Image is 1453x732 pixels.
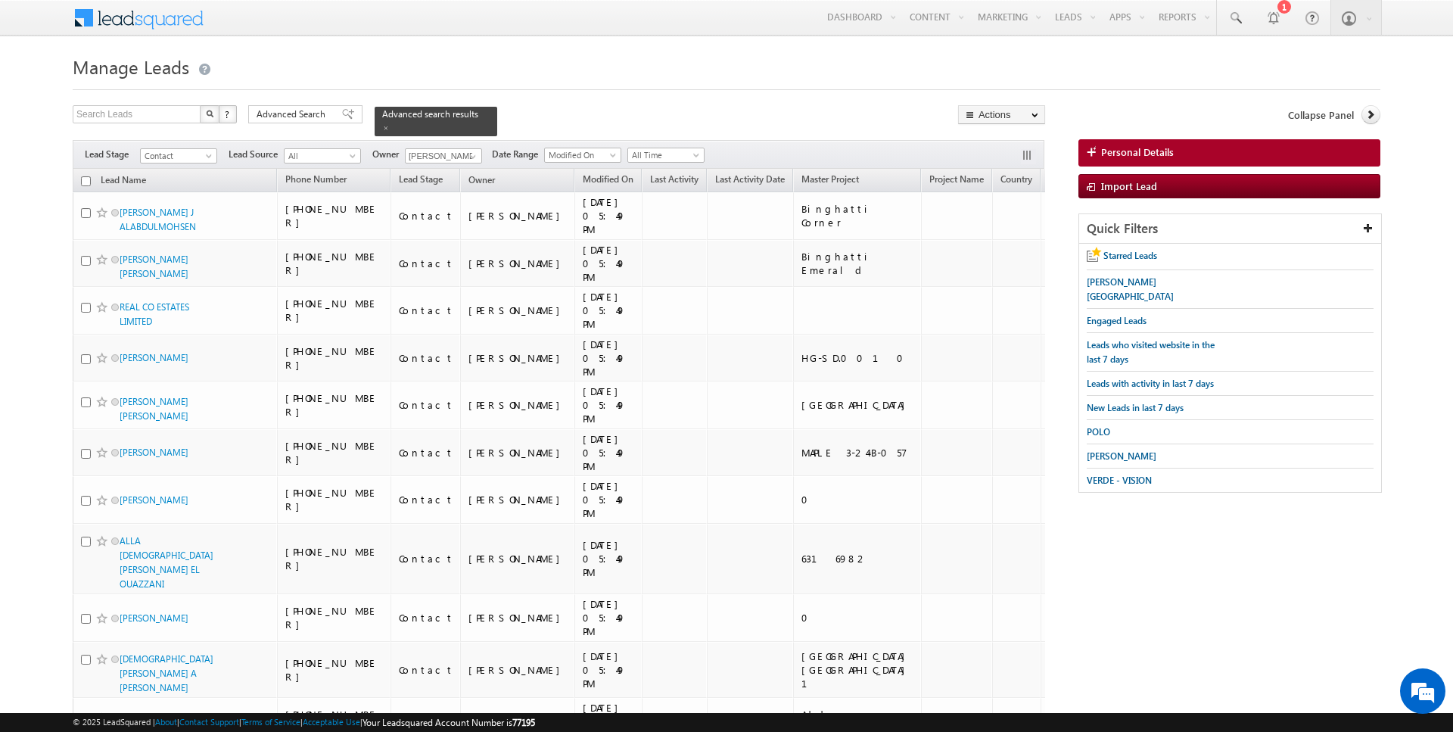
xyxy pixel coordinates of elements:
[468,174,495,185] span: Owner
[1101,145,1174,159] span: Personal Details
[85,148,140,161] span: Lead Stage
[285,545,384,572] div: [PHONE_NUMBER]
[278,171,354,191] a: Phone Number
[583,173,633,185] span: Modified On
[544,148,621,163] a: Modified On
[583,538,635,579] div: [DATE] 05:49 PM
[405,148,482,164] input: Type to Search
[120,396,188,422] a: [PERSON_NAME] [PERSON_NAME]
[362,717,535,728] span: Your Leadsquared Account Number is
[468,611,568,625] div: [PERSON_NAME]
[801,493,914,506] div: 0
[583,385,635,425] div: [DATE] 05:49 PM
[399,446,454,459] div: Contact
[492,148,544,161] span: Date Range
[929,173,984,185] span: Project Name
[583,290,635,331] div: [DATE] 05:49 PM
[73,55,189,79] span: Manage Leads
[229,148,284,161] span: Lead Source
[801,173,859,185] span: Master Project
[285,202,384,229] div: [PHONE_NUMBER]
[399,493,454,506] div: Contact
[801,552,914,565] div: 6316982
[545,148,617,162] span: Modified On
[284,148,361,164] a: All
[140,148,217,164] a: Contact
[468,446,568,459] div: [PERSON_NAME]
[708,171,792,191] a: Last Activity Date
[958,105,1045,124] button: Actions
[285,604,384,631] div: [PHONE_NUMBER]
[120,653,213,693] a: [DEMOGRAPHIC_DATA][PERSON_NAME] A [PERSON_NAME]
[285,297,384,324] div: [PHONE_NUMBER]
[303,717,360,727] a: Acceptable Use
[468,552,568,565] div: [PERSON_NAME]
[794,171,867,191] a: Master Project
[922,171,991,191] a: Project Name
[1000,173,1032,185] span: Country
[120,301,189,327] a: REAL CO ESTATES LIMITED
[399,209,454,223] div: Contact
[155,717,177,727] a: About
[73,715,535,730] span: © 2025 LeadSquared | | | | |
[642,171,706,191] a: Last Activity
[583,243,635,284] div: [DATE] 05:49 PM
[583,195,635,236] div: [DATE] 05:49 PM
[1087,315,1147,326] span: Engaged Leads
[285,439,384,466] div: [PHONE_NUMBER]
[206,110,213,117] img: Search
[1087,402,1184,413] span: New Leads in last 7 days
[120,254,188,279] a: [PERSON_NAME] [PERSON_NAME]
[399,663,454,677] div: Contact
[583,479,635,520] div: [DATE] 05:49 PM
[801,446,914,459] div: MAPLE 3-24-B-057
[1079,214,1381,244] div: Quick Filters
[801,202,914,229] div: Binghatti Corner
[468,398,568,412] div: [PERSON_NAME]
[801,351,914,365] div: HG-SD.0010
[468,493,568,506] div: [PERSON_NAME]
[1087,450,1156,462] span: [PERSON_NAME]
[1087,276,1174,302] span: [PERSON_NAME][GEOGRAPHIC_DATA]
[468,351,568,365] div: [PERSON_NAME]
[468,663,568,677] div: [PERSON_NAME]
[801,611,914,625] div: 0
[285,173,347,185] span: Phone Number
[399,611,454,625] div: Contact
[801,250,914,277] div: Binghatti Emerald
[120,535,213,590] a: ALLA [DEMOGRAPHIC_DATA][PERSON_NAME] EL OUAZZANI
[468,209,568,223] div: [PERSON_NAME]
[141,149,213,163] span: Contact
[1101,179,1157,192] span: Import Lead
[399,351,454,365] div: Contact
[382,108,478,120] span: Advanced search results
[468,304,568,317] div: [PERSON_NAME]
[1041,171,1087,191] a: Emirate
[583,338,635,378] div: [DATE] 05:49 PM
[628,148,700,162] span: All Time
[120,494,188,506] a: [PERSON_NAME]
[257,107,330,121] span: Advanced Search
[81,176,91,186] input: Check all records
[1087,339,1215,365] span: Leads who visited website in the last 7 days
[219,105,237,123] button: ?
[93,172,154,192] a: Lead Name
[120,447,188,458] a: [PERSON_NAME]
[1087,426,1110,438] span: POLO
[462,149,481,164] a: Show All Items
[1103,250,1157,261] span: Starred Leads
[1078,139,1380,167] a: Personal Details
[583,432,635,473] div: [DATE] 05:49 PM
[468,257,568,270] div: [PERSON_NAME]
[225,107,232,120] span: ?
[399,173,443,185] span: Lead Stage
[120,612,188,624] a: [PERSON_NAME]
[399,552,454,565] div: Contact
[1087,378,1214,389] span: Leads with activity in last 7 days
[391,171,450,191] a: Lead Stage
[801,649,914,690] div: [GEOGRAPHIC_DATA] [GEOGRAPHIC_DATA] 1
[285,344,384,372] div: [PHONE_NUMBER]
[512,717,535,728] span: 77195
[583,649,635,690] div: [DATE] 05:49 PM
[241,717,300,727] a: Terms of Service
